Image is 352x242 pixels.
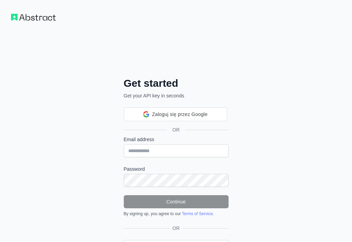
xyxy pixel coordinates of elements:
[124,77,229,90] h2: Get started
[124,136,229,143] label: Email address
[124,92,229,99] p: Get your API key in seconds
[11,14,56,21] img: Workflow
[182,211,213,216] a: Terms of Service
[124,166,229,172] label: Password
[124,195,229,208] button: Continue
[124,107,227,121] div: Zaloguj się przez Google
[152,111,208,118] span: Zaloguj się przez Google
[124,211,229,217] div: By signing up, you agree to our .
[170,225,182,232] span: OR
[167,126,185,133] span: OR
